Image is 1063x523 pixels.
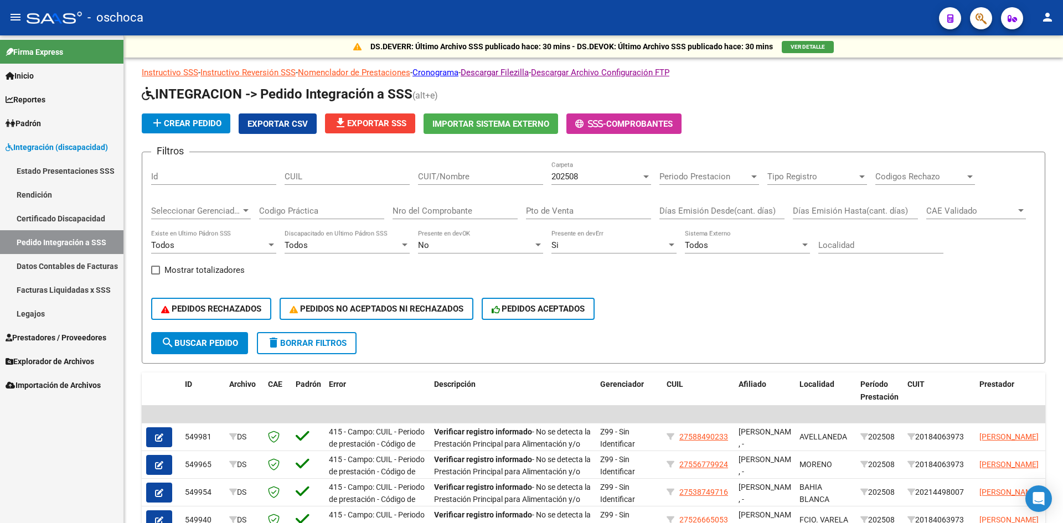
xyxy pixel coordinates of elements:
[434,483,591,517] span: - No se detecta la Prestación Principal para Alimentación y/o Transporte
[667,380,683,389] span: CUIL
[482,298,595,320] button: PEDIDOS ACEPTADOS
[329,483,425,517] span: 415 - Campo: CUIL - Periodo de prestación - Código de practica
[907,380,925,389] span: CUIT
[575,119,606,129] span: -
[434,483,532,491] strong: Verificar registro informado
[142,66,1045,79] p: - - - - -
[679,460,728,469] span: 27556779924
[907,431,971,443] div: 20184063973
[151,206,241,216] span: Seleccionar Gerenciador
[600,483,635,504] span: Z99 - Sin Identificar
[434,427,591,462] span: - No se detecta la Prestación Principal para Alimentación y/o Transporte
[606,119,673,129] span: Comprobantes
[298,68,410,77] a: Nomenclador de Prestaciones
[185,486,220,499] div: 549954
[926,206,1016,216] span: CAE Validado
[907,458,971,471] div: 20184063973
[434,455,532,464] strong: Verificar registro informado
[767,172,857,182] span: Tipo Registro
[161,338,238,348] span: Buscar Pedido
[430,372,596,421] datatable-header-cell: Descripción
[247,119,308,129] span: Exportar CSV
[180,372,225,421] datatable-header-cell: ID
[799,380,834,389] span: Localidad
[860,458,899,471] div: 202508
[267,338,347,348] span: Borrar Filtros
[424,113,558,134] button: Importar Sistema Externo
[225,372,264,421] datatable-header-cell: Archivo
[185,431,220,443] div: 549981
[434,380,476,389] span: Descripción
[739,380,766,389] span: Afiliado
[257,332,357,354] button: Borrar Filtros
[903,372,975,421] datatable-header-cell: CUIT
[600,380,644,389] span: Gerenciador
[739,427,798,449] span: [PERSON_NAME] , -
[979,432,1039,441] span: [PERSON_NAME]
[151,332,248,354] button: Buscar Pedido
[291,372,324,421] datatable-header-cell: Padrón
[280,298,473,320] button: PEDIDOS NO ACEPTADOS NI RECHAZADOS
[1025,485,1052,512] div: Open Intercom Messenger
[875,172,965,182] span: Codigos Rechazo
[185,380,192,389] span: ID
[325,113,415,133] button: Exportar SSS
[296,380,321,389] span: Padrón
[979,460,1039,469] span: [PERSON_NAME]
[151,240,174,250] span: Todos
[566,113,682,134] button: -Comprobantes
[239,113,317,134] button: Exportar CSV
[659,172,749,182] span: Periodo Prestacion
[264,372,291,421] datatable-header-cell: CAE
[979,380,1014,389] span: Prestador
[285,240,308,250] span: Todos
[268,380,282,389] span: CAE
[799,432,847,441] span: AVELLANEDA
[679,488,728,496] span: 27538749716
[799,460,832,469] span: MORENO
[907,486,971,499] div: 20214498007
[679,432,728,441] span: 27588490233
[1041,11,1054,24] mat-icon: person
[6,332,106,344] span: Prestadores / Proveedores
[229,458,259,471] div: DS
[290,304,463,314] span: PEDIDOS NO ACEPTADOS NI RECHAZADOS
[979,488,1039,496] span: [PERSON_NAME]
[161,336,174,349] mat-icon: search
[782,41,834,53] button: VER DETALLE
[596,372,662,421] datatable-header-cell: Gerenciador
[434,455,591,489] span: - No se detecta la Prestación Principal para Alimentación y/o Transporte
[185,458,220,471] div: 549965
[229,431,259,443] div: DS
[6,70,34,82] span: Inicio
[329,455,425,489] span: 415 - Campo: CUIL - Periodo de prestación - Código de practica
[200,68,296,77] a: Instructivo Reversión SSS
[412,68,458,77] a: Cronograma
[151,143,189,159] h3: Filtros
[6,117,41,130] span: Padrón
[334,116,347,130] mat-icon: file_download
[531,68,669,77] a: Descargar Archivo Configuración FTP
[492,304,585,314] span: PEDIDOS ACEPTADOS
[142,113,230,133] button: Crear Pedido
[87,6,143,30] span: - oschoca
[370,40,773,53] p: DS.DEVERR: Último Archivo SSS publicado hace: 30 mins - DS.DEVOK: Último Archivo SSS publicado ha...
[267,336,280,349] mat-icon: delete
[229,380,256,389] span: Archivo
[600,455,635,477] span: Z99 - Sin Identificar
[685,240,708,250] span: Todos
[6,46,63,58] span: Firma Express
[229,486,259,499] div: DS
[6,355,94,367] span: Explorador de Archivos
[856,372,903,421] datatable-header-cell: Período Prestación
[739,483,798,504] span: [PERSON_NAME] , -
[329,380,346,389] span: Error
[799,483,829,504] span: BAHIA BLANCA
[6,141,108,153] span: Integración (discapacidad)
[329,427,425,462] span: 415 - Campo: CUIL - Periodo de prestación - Código de practica
[151,116,164,130] mat-icon: add
[551,240,559,250] span: Si
[739,455,798,477] span: [PERSON_NAME] , -
[461,68,529,77] a: Descargar Filezilla
[860,431,899,443] div: 202508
